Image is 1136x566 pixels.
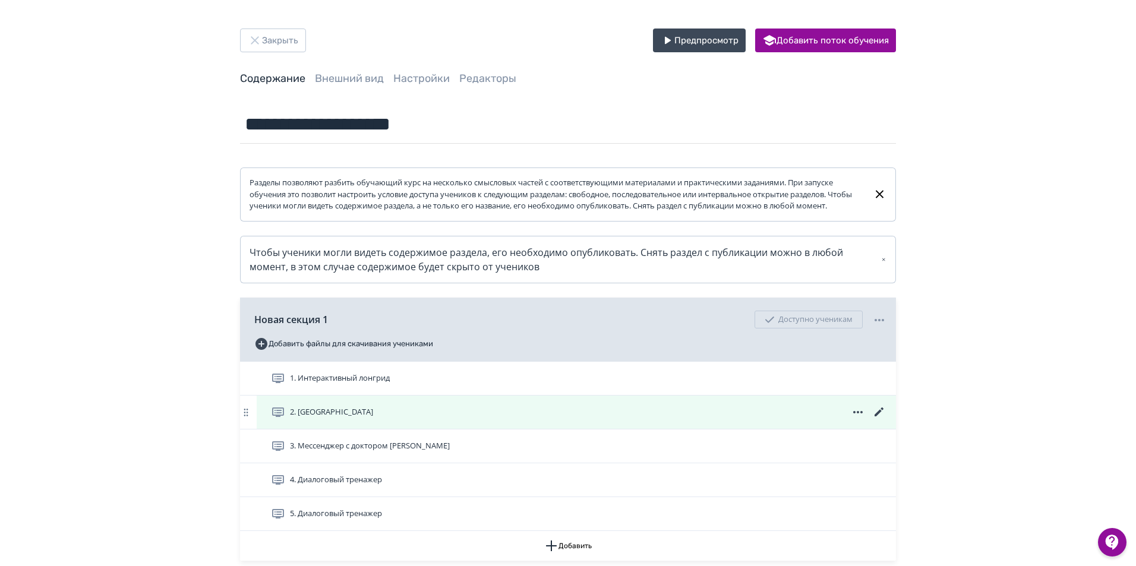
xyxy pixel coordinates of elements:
[290,440,450,452] span: 3. Мессенджер с доктором Зло
[240,531,896,561] button: Добавить
[240,29,306,52] button: Закрыть
[240,497,896,531] div: 5. Диалоговый тренажер
[240,72,305,85] a: Содержание
[240,429,896,463] div: 3. Мессенджер с доктором [PERSON_NAME]
[250,245,886,274] div: Чтобы ученики могли видеть содержимое раздела, его необходимо опубликовать. Снять раздел с публик...
[315,72,384,85] a: Внешний вид
[250,177,863,212] div: Разделы позволяют разбить обучающий курс на несколько смысловых частей с соответствующими материа...
[240,396,896,429] div: 2. [GEOGRAPHIC_DATA]
[290,508,382,520] span: 5. Диалоговый тренажер
[755,311,863,328] div: Доступно ученикам
[254,334,433,353] button: Добавить файлы для скачивания учениками
[653,29,746,52] button: Предпросмотр
[290,474,382,486] span: 4. Диалоговый тренажер
[290,372,390,384] span: 1. Интерактивный лонгрид
[240,463,896,497] div: 4. Диалоговый тренажер
[393,72,450,85] a: Настройки
[254,312,328,327] span: Новая секция 1
[240,362,896,396] div: 1. Интерактивный лонгрид
[290,406,373,418] span: 2. Лонг-лонг Айленд
[459,72,516,85] a: Редакторы
[755,29,896,52] button: Добавить поток обучения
